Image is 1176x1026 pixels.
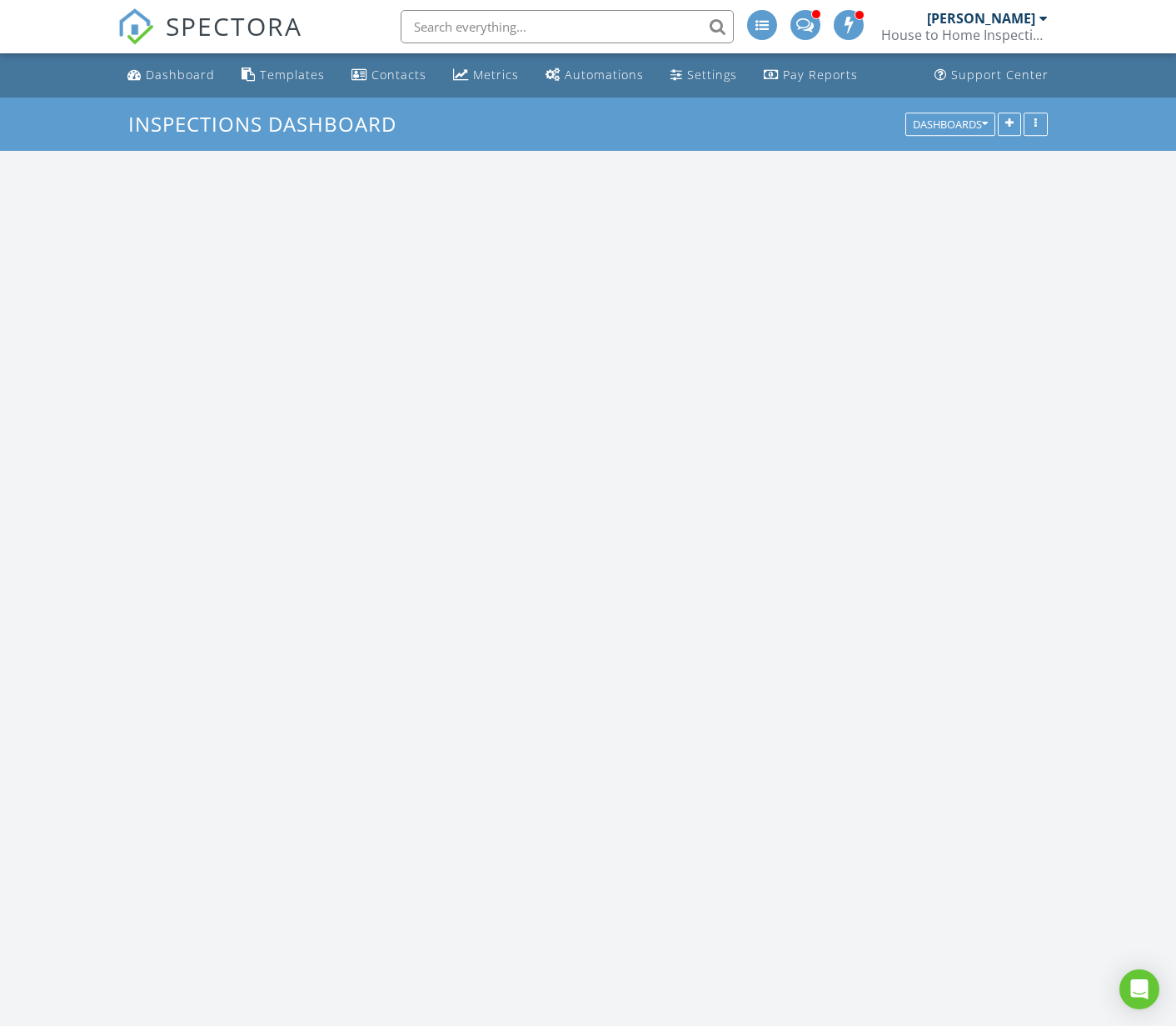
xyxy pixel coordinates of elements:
a: Settings [664,60,744,91]
div: Support Center [951,67,1049,83]
span: SPECTORA [166,8,302,43]
a: SPECTORA [117,23,302,58]
div: Open Intercom Messenger [1119,969,1159,1009]
img: The Best Home Inspection Software - Spectora [117,8,154,45]
input: Search everything... [401,10,734,43]
div: Automations [565,67,644,83]
div: Pay Reports [783,67,858,83]
div: Contacts [371,67,426,83]
a: Support Center [928,60,1055,91]
div: Dashboard [146,67,215,83]
button: Dashboards [905,113,995,136]
div: House to Home Inspection Services PLLC [881,27,1048,43]
a: Inspections Dashboard [128,110,411,138]
div: Dashboards [913,118,988,130]
a: Metrics [446,60,526,91]
div: Metrics [473,67,519,83]
a: Contacts [345,60,433,91]
div: Settings [687,67,737,83]
div: Templates [260,67,325,83]
a: Automations (Advanced) [539,60,650,91]
div: [PERSON_NAME] [927,10,1035,27]
a: Dashboard [121,60,222,91]
a: Templates [235,60,331,91]
a: Pay Reports [757,60,865,91]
